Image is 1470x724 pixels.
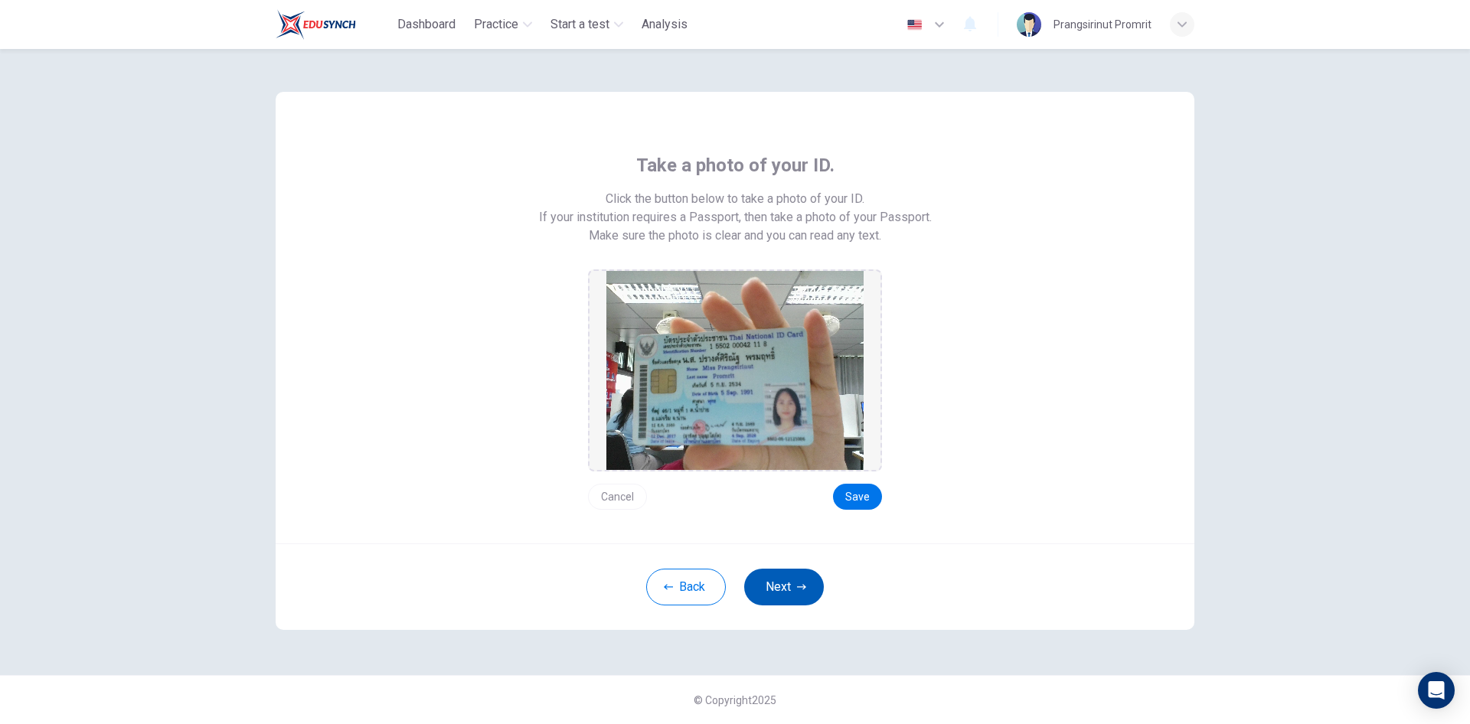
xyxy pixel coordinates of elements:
[642,15,688,34] span: Analysis
[1017,12,1041,37] img: Profile picture
[635,11,694,38] button: Analysis
[606,271,864,470] img: preview screemshot
[636,153,835,178] span: Take a photo of your ID.
[397,15,456,34] span: Dashboard
[468,11,538,38] button: Practice
[474,15,518,34] span: Practice
[391,11,462,38] button: Dashboard
[833,484,882,510] button: Save
[276,9,356,40] img: Train Test logo
[588,484,647,510] button: Cancel
[1418,672,1455,709] div: Open Intercom Messenger
[539,190,932,227] span: Click the button below to take a photo of your ID. If your institution requires a Passport, then ...
[544,11,629,38] button: Start a test
[276,9,391,40] a: Train Test logo
[589,227,881,245] span: Make sure the photo is clear and you can read any text.
[1053,15,1151,34] div: Prangsirinut Promrit
[646,569,726,605] button: Back
[550,15,609,34] span: Start a test
[905,19,924,31] img: en
[744,569,824,605] button: Next
[694,694,776,706] span: © Copyright 2025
